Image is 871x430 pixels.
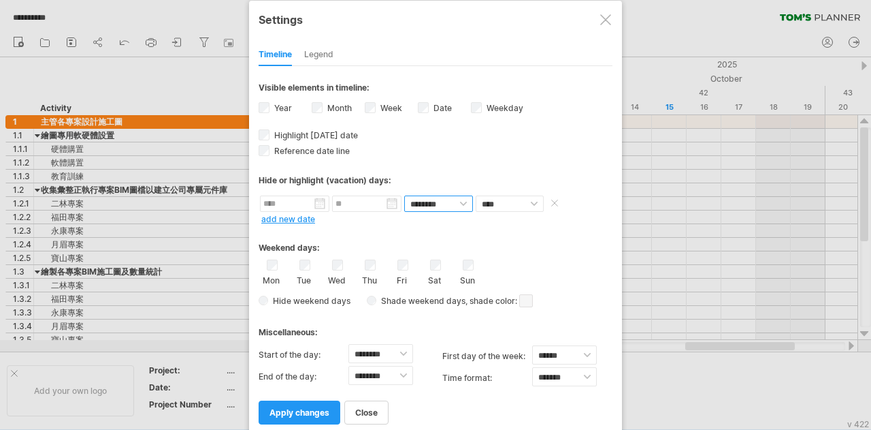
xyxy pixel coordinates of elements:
div: Visible elements in timeline: [259,82,612,97]
label: Date [431,103,452,113]
div: Legend [304,44,333,66]
span: apply changes [269,408,329,418]
label: Sun [459,273,476,286]
label: Wed [328,273,345,286]
label: Year [272,103,292,113]
label: Mon [263,273,280,286]
label: Weekday [484,103,523,113]
label: Fri [393,273,410,286]
span: click here to change the shade color [519,294,533,307]
a: apply changes [259,401,340,425]
label: Sat [426,273,443,286]
label: End of the day: [259,366,348,388]
label: Tue [295,273,312,286]
label: Week [378,103,402,113]
a: close [344,401,389,425]
label: Month [325,103,352,113]
div: Weekend days: [259,230,612,256]
span: Shade weekend days [376,296,465,306]
label: Thu [361,273,378,286]
span: Reference date line [272,146,350,156]
span: Hide weekend days [268,296,350,306]
div: Miscellaneous: [259,314,612,341]
span: close [355,408,378,418]
div: Timeline [259,44,292,66]
label: Time format: [442,367,532,389]
div: Hide or highlight (vacation) days: [259,175,612,185]
label: Start of the day: [259,344,348,366]
span: , shade color: [465,293,533,309]
label: first day of the week: [442,345,532,367]
span: Highlight [DATE] date [272,130,358,140]
div: Settings [259,7,612,31]
a: add new date [261,214,315,224]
